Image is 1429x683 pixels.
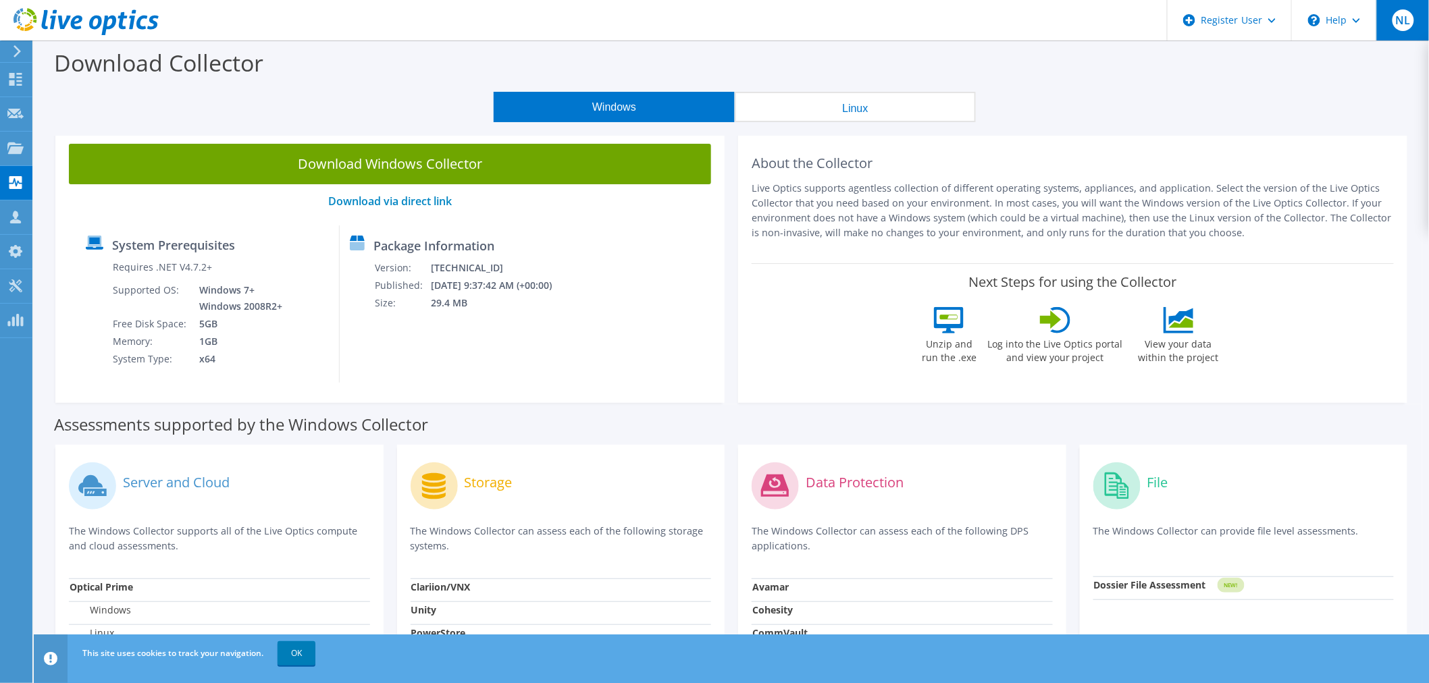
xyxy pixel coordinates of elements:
[430,294,570,312] td: 29.4 MB
[189,281,285,315] td: Windows 7+ Windows 2008R2+
[411,603,437,616] strong: Unity
[430,277,570,294] td: [DATE] 9:37:42 AM (+00:00)
[1093,524,1395,551] p: The Windows Collector can provide file level assessments.
[112,238,235,252] label: System Prerequisites
[123,476,230,489] label: Server and Cloud
[54,418,428,431] label: Assessments supported by the Windows Collector
[112,281,189,315] td: Supported OS:
[70,580,133,593] strong: Optical Prime
[494,92,735,122] button: Windows
[411,580,471,593] strong: Clariion/VNX
[112,350,189,368] td: System Type:
[987,333,1124,364] label: Log into the Live Optics portal and view your project
[112,315,189,333] td: Free Disk Space:
[1147,476,1168,489] label: File
[54,47,263,78] label: Download Collector
[1131,333,1228,364] label: View your data within the project
[69,524,370,553] p: The Windows Collector supports all of the Live Optics compute and cloud assessments.
[189,350,285,368] td: x64
[1308,14,1320,26] svg: \n
[328,194,452,209] a: Download via direct link
[735,92,976,122] button: Linux
[278,641,315,665] a: OK
[411,524,712,553] p: The Windows Collector can assess each of the following storage systems.
[82,647,263,659] span: This site uses cookies to track your navigation.
[411,626,466,639] strong: PowerStore
[806,476,904,489] label: Data Protection
[112,333,189,350] td: Memory:
[189,315,285,333] td: 5GB
[752,580,789,593] strong: Avamar
[70,603,131,617] label: Windows
[752,155,1394,171] h2: About the Collector
[1224,582,1237,589] tspan: NEW!
[752,626,808,639] strong: CommVault
[69,144,711,184] a: Download Windows Collector
[968,274,1177,290] label: Next Steps for using the Collector
[465,476,513,489] label: Storage
[430,259,570,277] td: [TECHNICAL_ID]
[1393,9,1414,31] span: NL
[374,277,430,294] td: Published:
[752,603,793,616] strong: Cohesity
[373,239,494,252] label: Package Information
[374,259,430,277] td: Version:
[918,333,981,364] label: Unzip and run the .exe
[1094,578,1206,591] strong: Dossier File Assessment
[752,524,1053,553] p: The Windows Collector can assess each of the following DPS applications.
[189,333,285,350] td: 1GB
[113,261,212,274] label: Requires .NET V4.7.2+
[70,626,114,640] label: Linux
[752,181,1394,240] p: Live Optics supports agentless collection of different operating systems, appliances, and applica...
[374,294,430,312] td: Size:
